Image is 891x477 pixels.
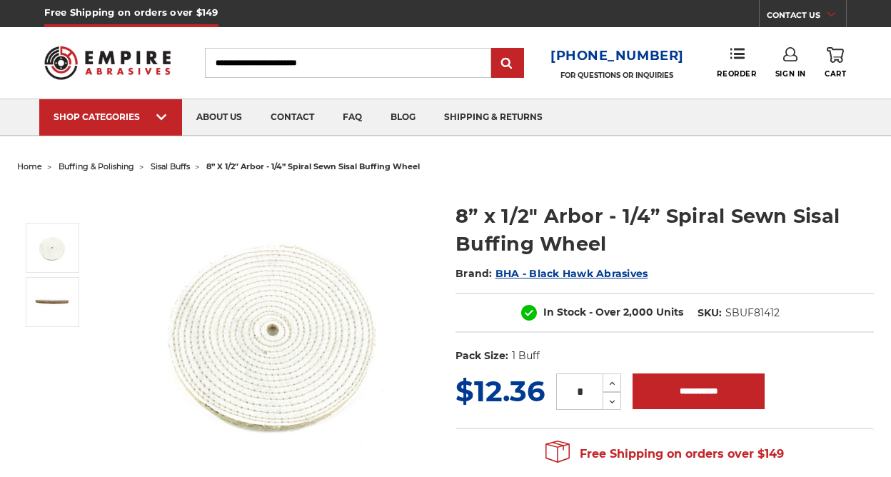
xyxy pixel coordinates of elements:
[17,161,42,171] a: home
[151,161,190,171] a: sisal buffs
[455,348,508,363] dt: Pack Size:
[775,69,806,79] span: Sign In
[589,306,620,318] span: - Over
[59,161,134,171] a: buffing & polishing
[455,373,545,408] span: $12.36
[455,267,493,280] span: Brand:
[698,306,722,321] dt: SKU:
[328,99,376,136] a: faq
[54,111,168,122] div: SHOP CATEGORIES
[256,99,328,136] a: contact
[376,99,430,136] a: blog
[182,99,256,136] a: about us
[34,230,70,266] img: 8” x 1/2" Arbor - 1/4” Spiral Sewn Sisal Buffing Wheel
[717,47,756,78] a: Reorder
[206,161,420,171] span: 8” x 1/2" arbor - 1/4” spiral sewn sisal buffing wheel
[130,187,416,473] img: 8” x 1/2" Arbor - 1/4” Spiral Sewn Sisal Buffing Wheel
[825,69,846,79] span: Cart
[767,7,846,27] a: CONTACT US
[430,99,557,136] a: shipping & returns
[44,38,171,87] img: Empire Abrasives
[623,306,653,318] span: 2,000
[455,202,874,258] h1: 8” x 1/2" Arbor - 1/4” Spiral Sewn Sisal Buffing Wheel
[512,348,540,363] dd: 1 Buff
[550,71,684,80] p: FOR QUESTIONS OR INQUIRIES
[550,46,684,66] a: [PHONE_NUMBER]
[725,306,780,321] dd: SBUF81412
[493,49,522,78] input: Submit
[717,69,756,79] span: Reorder
[495,267,648,280] a: BHA - Black Hawk Abrasives
[545,440,784,468] span: Free Shipping on orders over $149
[34,284,70,320] img: 8” x 1/2" Arbor - 1/4” Spiral Sewn Sisal Buffing Wheel
[825,47,846,79] a: Cart
[543,306,586,318] span: In Stock
[656,306,683,318] span: Units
